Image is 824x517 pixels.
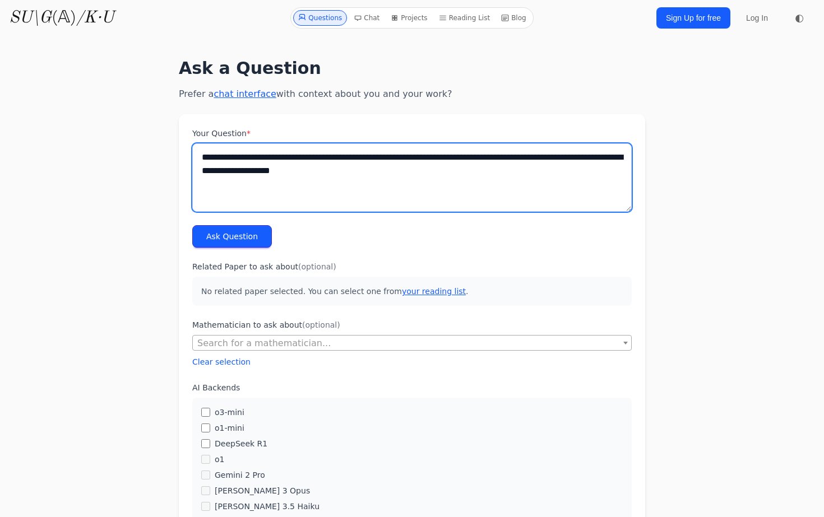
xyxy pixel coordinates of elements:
[739,8,775,28] a: Log In
[179,58,645,78] h1: Ask a Question
[9,10,52,26] i: SU\G
[192,277,632,306] p: No related paper selected. You can select one from .
[9,8,114,28] a: SU\G(𝔸)/K·U
[179,87,645,101] p: Prefer a with context about you and your work?
[215,407,244,418] label: o3-mini
[215,501,320,512] label: [PERSON_NAME] 3.5 Haiku
[192,335,632,351] span: Search for a mathematician...
[215,438,267,449] label: DeepSeek R1
[293,10,347,26] a: Questions
[302,320,340,329] span: (optional)
[214,89,276,99] a: chat interface
[192,319,632,330] label: Mathematician to ask about
[76,10,114,26] i: /K·U
[402,287,466,296] a: your reading list
[215,469,265,481] label: Gemini 2 Pro
[215,422,244,434] label: o1-mini
[215,454,224,465] label: o1
[386,10,432,26] a: Projects
[795,13,804,23] span: ◐
[192,225,272,248] button: Ask Question
[434,10,495,26] a: Reading List
[497,10,531,26] a: Blog
[215,485,310,496] label: [PERSON_NAME] 3 Opus
[788,7,811,29] button: ◐
[298,262,336,271] span: (optional)
[197,338,331,348] span: Search for a mathematician...
[192,356,251,367] button: Clear selection
[192,128,632,139] label: Your Question
[349,10,384,26] a: Chat
[656,7,730,29] a: Sign Up for free
[192,261,632,272] label: Related Paper to ask about
[193,336,631,351] span: Search for a mathematician...
[192,382,632,393] label: AI Backends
